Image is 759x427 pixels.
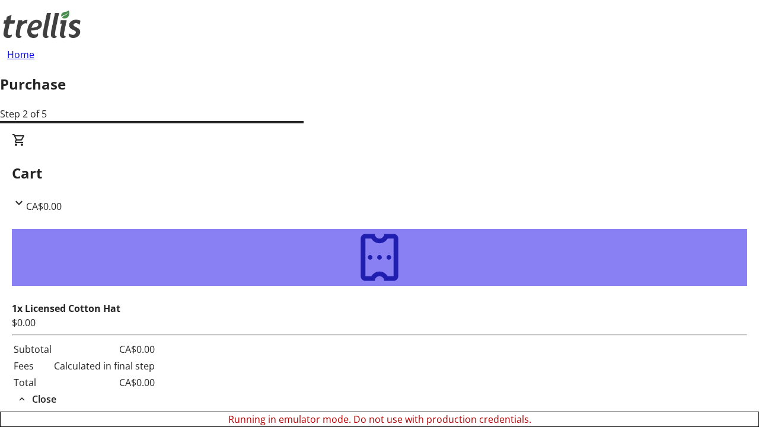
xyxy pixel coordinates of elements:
[13,358,52,374] td: Fees
[26,200,62,213] span: CA$0.00
[53,342,155,357] td: CA$0.00
[12,162,747,184] h2: Cart
[12,392,61,406] button: Close
[12,213,747,407] div: CartCA$0.00
[12,302,120,315] strong: 1x Licensed Cotton Hat
[12,316,747,330] div: $0.00
[13,375,52,390] td: Total
[53,358,155,374] td: Calculated in final step
[32,392,56,406] span: Close
[12,133,747,213] div: CartCA$0.00
[13,342,52,357] td: Subtotal
[53,375,155,390] td: CA$0.00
